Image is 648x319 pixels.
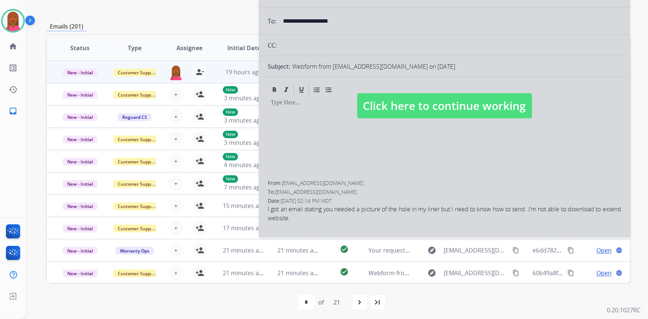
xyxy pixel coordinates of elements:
[169,176,183,191] button: +
[169,221,183,235] button: +
[195,112,204,121] mat-icon: person_add
[224,183,264,191] span: 7 minutes ago
[223,269,266,277] span: 21 minutes ago
[195,134,204,143] mat-icon: person_add
[113,69,162,77] span: Customer Support
[223,86,238,94] p: New
[224,94,264,102] span: 3 minutes ago
[128,43,141,52] span: Type
[223,108,238,116] p: New
[223,246,266,254] span: 21 minutes ago
[63,225,97,232] span: New - Initial
[113,202,162,210] span: Customer Support
[174,201,178,210] span: +
[195,179,204,188] mat-icon: person_add
[223,175,238,183] p: New
[113,158,162,166] span: Customer Support
[113,136,162,143] span: Customer Support
[174,224,178,232] span: +
[169,65,183,80] img: agent-avatar
[174,134,178,143] span: +
[9,64,17,72] mat-icon: list_alt
[369,269,537,277] span: Webform from [EMAIL_ADDRESS][DOMAIN_NAME] on [DATE]
[174,179,178,188] span: +
[195,224,204,232] mat-icon: person_add
[373,298,382,307] mat-icon: last_page
[223,202,266,210] span: 15 minutes ago
[328,295,346,310] div: 21
[607,306,641,315] p: 0.20.1027RC
[113,225,162,232] span: Customer Support
[512,247,519,254] mat-icon: content_copy
[63,180,97,188] span: New - Initial
[169,109,183,124] button: +
[63,113,97,121] span: New - Initial
[70,43,89,52] span: Status
[227,43,261,52] span: Initial Date
[9,107,17,115] mat-icon: inbox
[3,10,23,31] img: avatar
[174,157,178,166] span: +
[225,68,262,76] span: 19 hours ago
[63,69,97,77] span: New - Initial
[63,91,97,99] span: New - Initial
[63,270,97,277] span: New - Initial
[195,201,204,210] mat-icon: person_add
[616,247,622,254] mat-icon: language
[174,90,178,99] span: +
[63,202,97,210] span: New - Initial
[596,246,612,255] span: Open
[195,246,204,255] mat-icon: person_add
[63,136,97,143] span: New - Initial
[195,90,204,99] mat-icon: person_add
[567,270,574,276] mat-icon: content_copy
[616,270,622,276] mat-icon: language
[512,270,519,276] mat-icon: content_copy
[47,22,86,31] p: Emails (201)
[369,246,474,254] span: Your requested Mattress Firm receipt
[169,198,183,213] button: +
[169,131,183,146] button: +
[223,153,238,160] p: New
[223,224,266,232] span: 17 minutes ago
[340,245,349,254] mat-icon: check_circle
[63,158,97,166] span: New - Initial
[596,268,612,277] span: Open
[444,268,509,277] span: [EMAIL_ADDRESS][DOMAIN_NAME]
[169,154,183,169] button: +
[444,246,509,255] span: [EMAIL_ADDRESS][DOMAIN_NAME]
[9,85,17,94] mat-icon: history
[224,116,264,124] span: 3 minutes ago
[567,247,574,254] mat-icon: content_copy
[113,270,162,277] span: Customer Support
[174,112,178,121] span: +
[223,131,238,138] p: New
[277,246,320,254] span: 21 minutes ago
[428,246,437,255] mat-icon: explore
[174,268,178,277] span: +
[533,269,644,277] span: 60b49a8f-5655-411d-ba4a-3fa11498f922
[340,267,349,276] mat-icon: check_circle
[355,298,364,307] mat-icon: navigate_next
[113,180,162,188] span: Customer Support
[195,68,204,77] mat-icon: person_remove
[115,247,154,255] span: Warranty Ops
[169,243,183,258] button: +
[357,93,532,118] span: Click here to continue working
[118,113,152,121] span: Reguard CS
[428,268,437,277] mat-icon: explore
[169,87,183,102] button: +
[319,298,324,307] div: of
[195,157,204,166] mat-icon: person_add
[174,246,178,255] span: +
[169,266,183,280] button: +
[113,91,162,99] span: Customer Support
[224,161,264,169] span: 4 minutes ago
[63,247,97,255] span: New - Initial
[195,268,204,277] mat-icon: person_add
[224,139,264,147] span: 3 minutes ago
[176,43,202,52] span: Assignee
[9,42,17,51] mat-icon: home
[277,269,320,277] span: 21 minutes ago
[533,246,646,254] span: e6dd782b-5189-409a-bf23-9fb39e9b3916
